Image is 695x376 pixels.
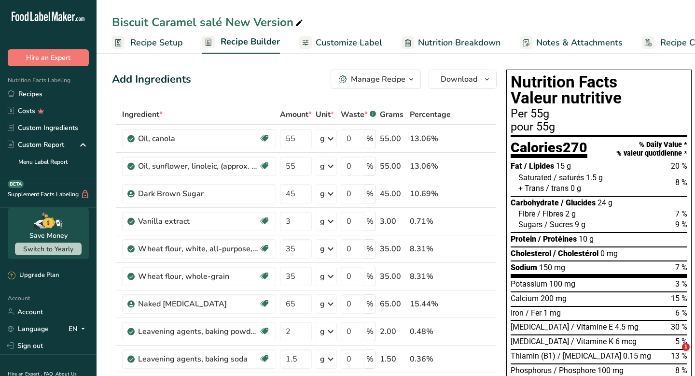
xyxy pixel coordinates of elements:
span: Recipe Builder [221,35,280,48]
span: Cholesterol [511,249,551,258]
span: 9 g [575,220,585,229]
span: Saturated [518,173,552,182]
span: 4.5 mg [615,322,639,332]
div: 65.00 [380,298,406,310]
span: Amount [280,109,312,120]
span: 2 g [565,209,576,218]
div: Save Money [29,231,68,241]
span: / Cholestérol [553,249,598,258]
div: % Daily Value * % valeur quotidienne * [616,141,687,158]
div: g [320,326,325,337]
span: Unit [316,109,334,120]
div: Waste [341,109,376,120]
span: 30 % [671,322,687,332]
span: [MEDICAL_DATA] [511,337,569,346]
span: 8 % [675,366,687,375]
div: 10.69% [410,188,451,200]
div: Leavening agents, baking powder, low-sodium [138,326,259,337]
span: Nutrition Breakdown [418,36,500,49]
span: Recipe Setup [130,36,183,49]
span: 9 % [675,220,687,229]
div: Biscuit Caramel salé New Version [112,14,305,31]
div: Dark Brown Sugar [138,188,259,200]
div: 0.71% [410,216,451,227]
span: / Fer [526,308,542,318]
span: 1.5 g [586,173,603,182]
div: g [320,243,325,255]
span: 100 mg [598,366,624,375]
span: Sodium [511,263,537,272]
span: Ingredient [122,109,163,120]
div: g [320,353,325,365]
div: Wheat flour, whole-grain [138,271,259,282]
div: 55.00 [380,133,406,145]
span: / Vitamine E [571,322,613,332]
div: Per 55g [511,108,687,120]
a: Recipe Builder [202,31,280,54]
button: Switch to Yearly [15,243,82,255]
div: Add Ingredients [112,72,191,87]
span: / Lipides [524,161,554,171]
span: / [MEDICAL_DATA] [557,351,621,361]
span: 8 % [675,178,687,187]
span: 0.15 mg [623,351,651,361]
span: Iron [511,308,524,318]
button: Hire an Expert [8,49,89,66]
a: Recipe Setup [112,32,183,54]
div: pour 55g [511,121,687,133]
div: 8.31% [410,271,451,282]
span: Grams [380,109,403,120]
div: 0.36% [410,353,451,365]
a: Notes & Attachments [520,32,623,54]
span: Sugars [518,220,542,229]
span: 10 g [579,234,594,244]
span: 15 g [556,161,571,171]
div: 35.00 [380,243,406,255]
div: Naked [MEDICAL_DATA] [138,298,259,310]
div: 45.00 [380,188,406,200]
span: Download [441,73,477,85]
div: BETA [8,180,24,188]
div: Vanilla extract [138,216,259,227]
span: 20 % [671,161,687,171]
span: 0 g [570,184,581,193]
h1: Nutrition Facts Valeur nutritive [511,74,687,106]
span: / trans [546,184,569,193]
span: / Fibres [537,209,563,218]
span: 200 mg [541,294,567,303]
div: Upgrade Plan [8,271,59,280]
div: 3.00 [380,216,406,227]
div: 15.44% [410,298,451,310]
span: Percentage [410,109,451,120]
div: 1.50 [380,353,406,365]
span: 0 mg [600,249,618,258]
div: Oil, sunflower, linoleic, (approx. 65%) [138,160,259,172]
span: Carbohydrate [511,198,559,207]
span: / Sucres [544,220,573,229]
div: 2.00 [380,326,406,337]
span: Potassium [511,279,547,289]
span: Phosphorus [511,366,552,375]
div: EN [69,323,89,334]
span: Fat [511,161,522,171]
span: 5 % [675,337,687,346]
div: g [320,271,325,282]
span: 3 % [675,279,687,289]
span: 7 % [675,209,687,218]
div: g [320,160,325,172]
a: Nutrition Breakdown [402,32,500,54]
span: 15 % [671,294,687,303]
span: / Protéines [538,234,577,244]
span: / Phosphore [554,366,596,375]
div: g [320,188,325,200]
div: g [320,298,325,310]
span: + Trans [518,184,544,193]
span: 7 % [675,263,687,272]
span: Calcium [511,294,539,303]
div: Oil, canola [138,133,259,145]
span: 24 g [598,198,612,207]
div: Wheat flour, white, all-purpose, enriched, unbleached [138,243,259,255]
span: 100 mg [549,279,575,289]
span: 1 mg [543,308,561,318]
span: 150 mg [539,263,565,272]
